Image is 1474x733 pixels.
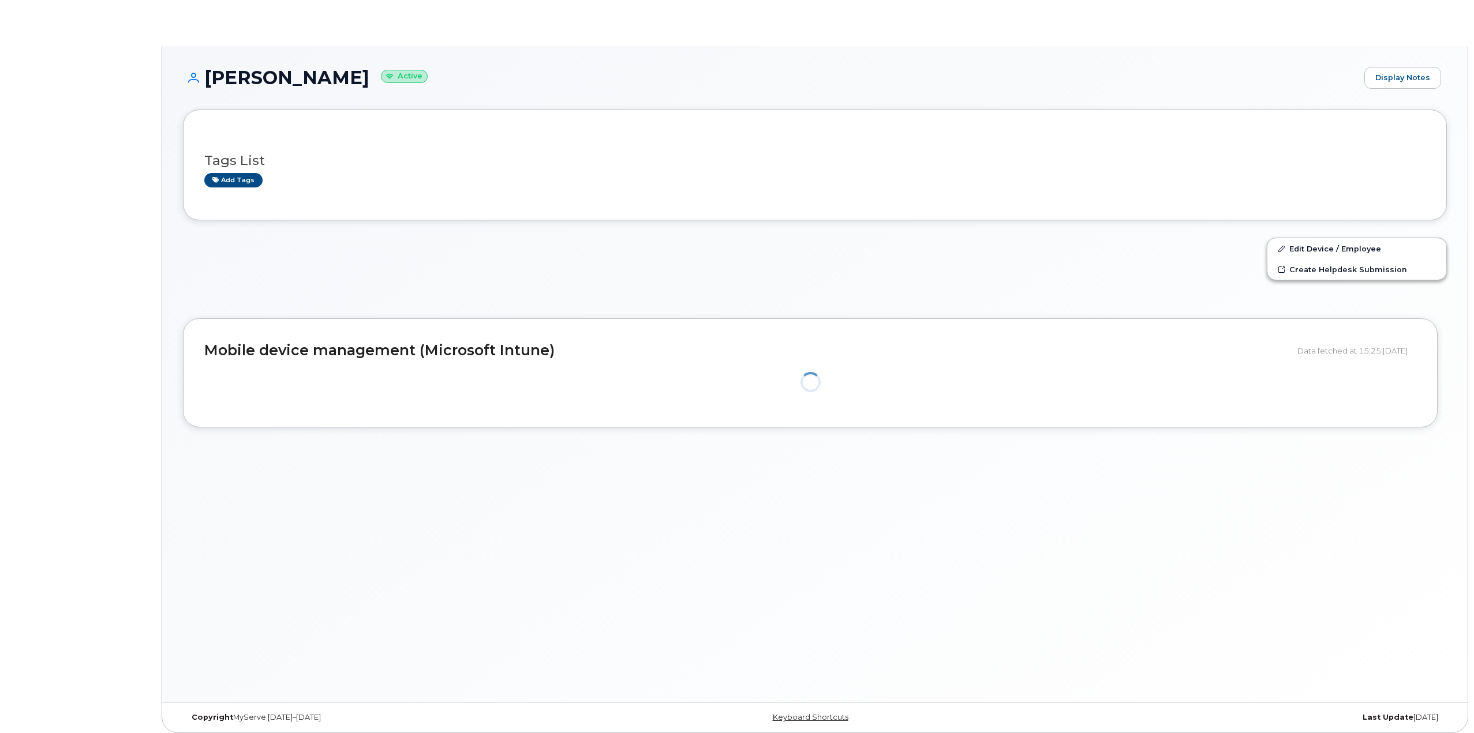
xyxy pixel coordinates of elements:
[183,713,604,722] div: MyServe [DATE]–[DATE]
[204,153,1426,168] h3: Tags List
[204,173,263,187] a: Add tags
[1297,340,1416,362] div: Data fetched at 15:25 [DATE]
[381,70,428,83] small: Active
[1026,713,1447,722] div: [DATE]
[192,713,233,721] strong: Copyright
[204,343,1289,359] h2: Mobile device management (Microsoft Intune)
[1364,67,1441,89] a: Display Notes
[1267,238,1446,259] a: Edit Device / Employee
[183,67,1359,88] h1: [PERSON_NAME]
[1267,259,1446,280] a: Create Helpdesk Submission
[1363,713,1413,721] strong: Last Update
[773,713,848,721] a: Keyboard Shortcuts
